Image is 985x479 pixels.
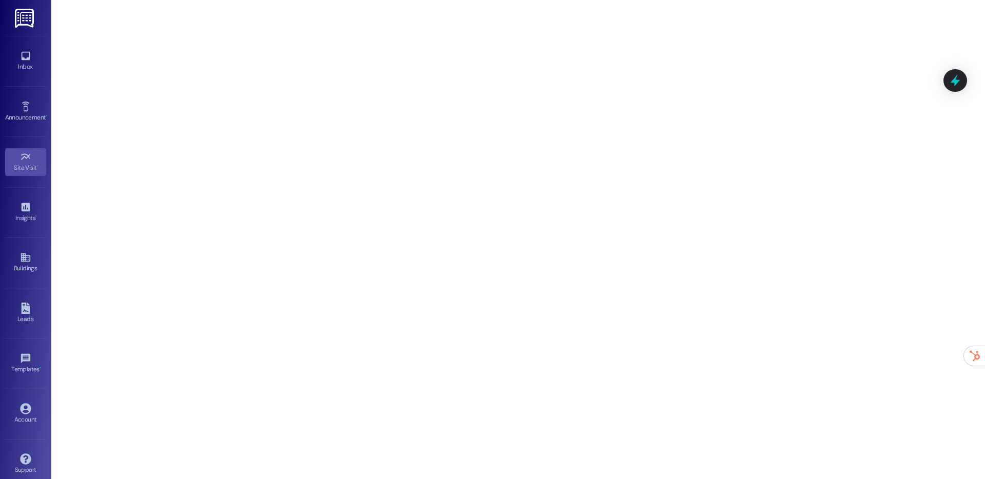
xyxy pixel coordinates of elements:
span: • [37,163,38,170]
a: Inbox [5,47,46,75]
a: Leads [5,300,46,327]
img: ResiDesk Logo [15,9,36,28]
a: Templates • [5,350,46,377]
span: • [46,112,47,119]
a: Account [5,400,46,428]
span: • [35,213,37,220]
span: • [40,364,41,371]
a: Buildings [5,249,46,276]
a: Site Visit • [5,148,46,176]
a: Insights • [5,198,46,226]
a: Support [5,450,46,478]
